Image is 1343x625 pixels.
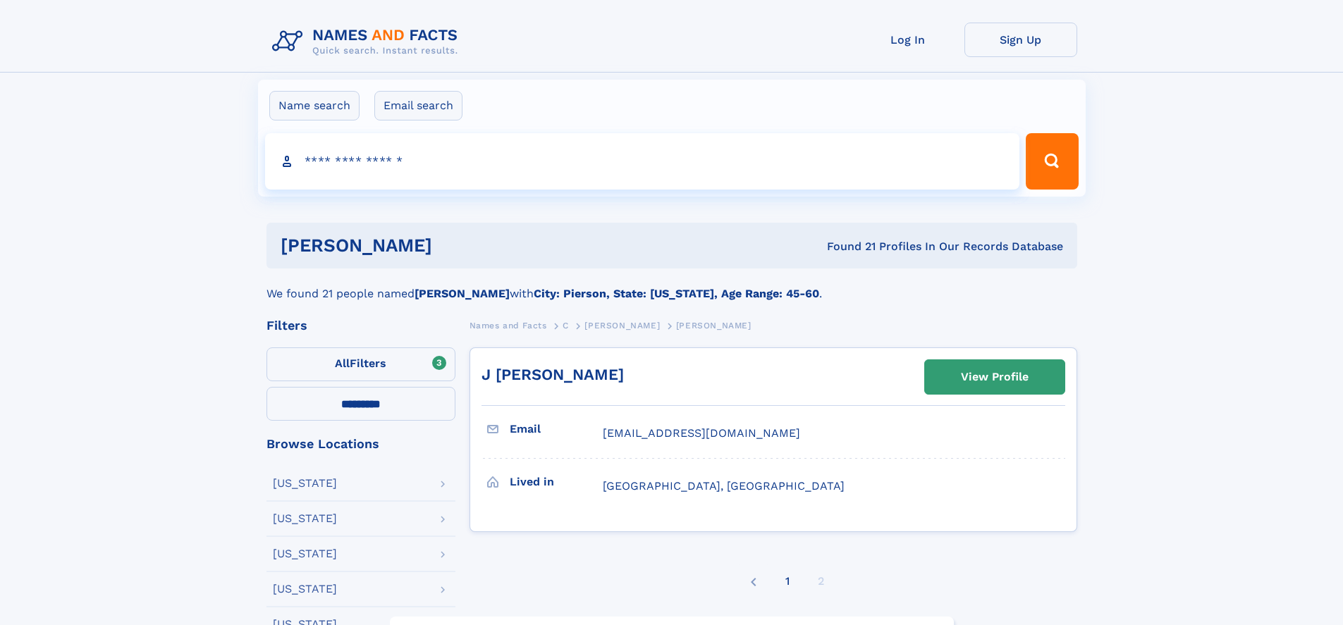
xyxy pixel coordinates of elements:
[852,23,964,57] a: Log In
[470,316,547,334] a: Names and Facts
[273,583,337,595] div: [US_STATE]
[281,237,630,254] h1: [PERSON_NAME]
[534,287,819,300] b: City: Pierson, State: [US_STATE], Age Range: 45-60
[266,438,455,450] div: Browse Locations
[266,347,455,381] label: Filters
[563,321,569,330] span: C
[964,23,1077,57] a: Sign Up
[374,91,462,120] label: Email search
[269,91,360,120] label: Name search
[273,478,337,489] div: [US_STATE]
[1026,133,1078,190] button: Search Button
[925,360,1065,394] a: View Profile
[265,133,1020,190] input: search input
[510,470,603,494] h3: Lived in
[603,426,800,440] span: [EMAIL_ADDRESS][DOMAIN_NAME]
[818,563,824,600] div: 2
[266,23,470,61] img: Logo Names and Facts
[584,316,660,334] a: [PERSON_NAME]
[415,287,510,300] b: [PERSON_NAME]
[266,319,455,332] div: Filters
[745,563,762,600] a: Previous
[584,321,660,330] span: [PERSON_NAME]
[603,479,845,493] span: [GEOGRAPHIC_DATA], [GEOGRAPHIC_DATA]
[482,366,624,383] a: J [PERSON_NAME]
[266,268,1077,302] div: We found 21 people named with .
[335,357,350,370] span: All
[961,361,1029,393] div: View Profile
[785,563,790,600] a: 1
[510,417,603,441] h3: Email
[273,548,337,559] div: [US_STATE]
[273,513,337,524] div: [US_STATE]
[563,316,569,334] a: C
[676,321,752,330] span: [PERSON_NAME]
[630,239,1063,254] div: Found 21 Profiles In Our Records Database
